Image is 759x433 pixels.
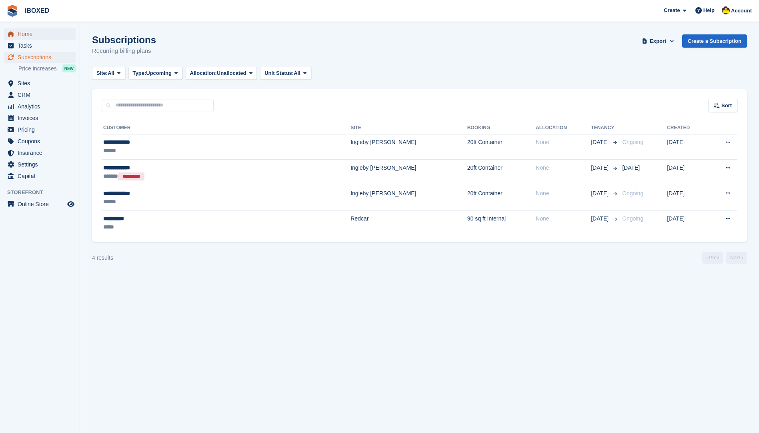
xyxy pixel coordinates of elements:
[4,198,76,210] a: menu
[92,46,156,56] p: Recurring billing plans
[591,138,610,146] span: [DATE]
[664,6,680,14] span: Create
[217,69,246,77] span: Unallocated
[350,185,467,210] td: Ingleby [PERSON_NAME]
[4,52,76,63] a: menu
[4,112,76,124] a: menu
[66,199,76,209] a: Preview store
[4,124,76,135] a: menu
[92,67,125,80] button: Site: All
[18,65,57,72] span: Price increases
[146,69,172,77] span: Upcoming
[18,52,66,63] span: Subscriptions
[18,89,66,100] span: CRM
[667,160,707,185] td: [DATE]
[350,122,467,134] th: Site
[18,64,76,73] a: Price increases NEW
[467,185,536,210] td: 20ft Container
[18,124,66,135] span: Pricing
[536,214,591,223] div: None
[722,6,730,14] img: Katie Brown
[102,122,350,134] th: Customer
[96,69,108,77] span: Site:
[622,190,643,196] span: Ongoing
[622,139,643,145] span: Ongoing
[264,69,294,77] span: Unit Status:
[667,134,707,160] td: [DATE]
[18,28,66,40] span: Home
[18,159,66,170] span: Settings
[18,112,66,124] span: Invoices
[667,210,707,236] td: [DATE]
[591,164,610,172] span: [DATE]
[18,170,66,182] span: Capital
[350,134,467,160] td: Ingleby [PERSON_NAME]
[622,215,643,222] span: Ongoing
[591,214,610,223] span: [DATE]
[641,34,676,48] button: Export
[536,164,591,172] div: None
[6,5,18,17] img: stora-icon-8386f47178a22dfd0bd8f6a31ec36ba5ce8667c1dd55bd0f319d3a0aa187defe.svg
[133,69,146,77] span: Type:
[4,136,76,147] a: menu
[128,67,182,80] button: Type: Upcoming
[4,101,76,112] a: menu
[4,147,76,158] a: menu
[7,188,80,196] span: Storefront
[667,122,707,134] th: Created
[18,78,66,89] span: Sites
[18,101,66,112] span: Analytics
[190,69,217,77] span: Allocation:
[18,198,66,210] span: Online Store
[536,189,591,198] div: None
[591,122,619,134] th: Tenancy
[4,40,76,51] a: menu
[667,185,707,210] td: [DATE]
[4,170,76,182] a: menu
[702,252,723,264] a: Previous
[4,28,76,40] a: menu
[467,122,536,134] th: Booking
[701,252,749,264] nav: Page
[18,147,66,158] span: Insurance
[4,89,76,100] a: menu
[726,252,747,264] a: Next
[650,37,666,45] span: Export
[18,136,66,147] span: Coupons
[4,78,76,89] a: menu
[260,67,311,80] button: Unit Status: All
[467,160,536,185] td: 20ft Container
[22,4,52,17] a: iBOXED
[350,160,467,185] td: Ingleby [PERSON_NAME]
[682,34,747,48] a: Create a Subscription
[18,40,66,51] span: Tasks
[92,254,113,262] div: 4 results
[108,69,114,77] span: All
[703,6,715,14] span: Help
[536,122,591,134] th: Allocation
[591,189,610,198] span: [DATE]
[536,138,591,146] div: None
[467,210,536,236] td: 90 sq ft Internal
[350,210,467,236] td: Redcar
[294,69,300,77] span: All
[62,64,76,72] div: NEW
[4,159,76,170] a: menu
[721,102,732,110] span: Sort
[467,134,536,160] td: 20ft Container
[92,34,156,45] h1: Subscriptions
[186,67,257,80] button: Allocation: Unallocated
[622,164,640,171] span: [DATE]
[731,7,752,15] span: Account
